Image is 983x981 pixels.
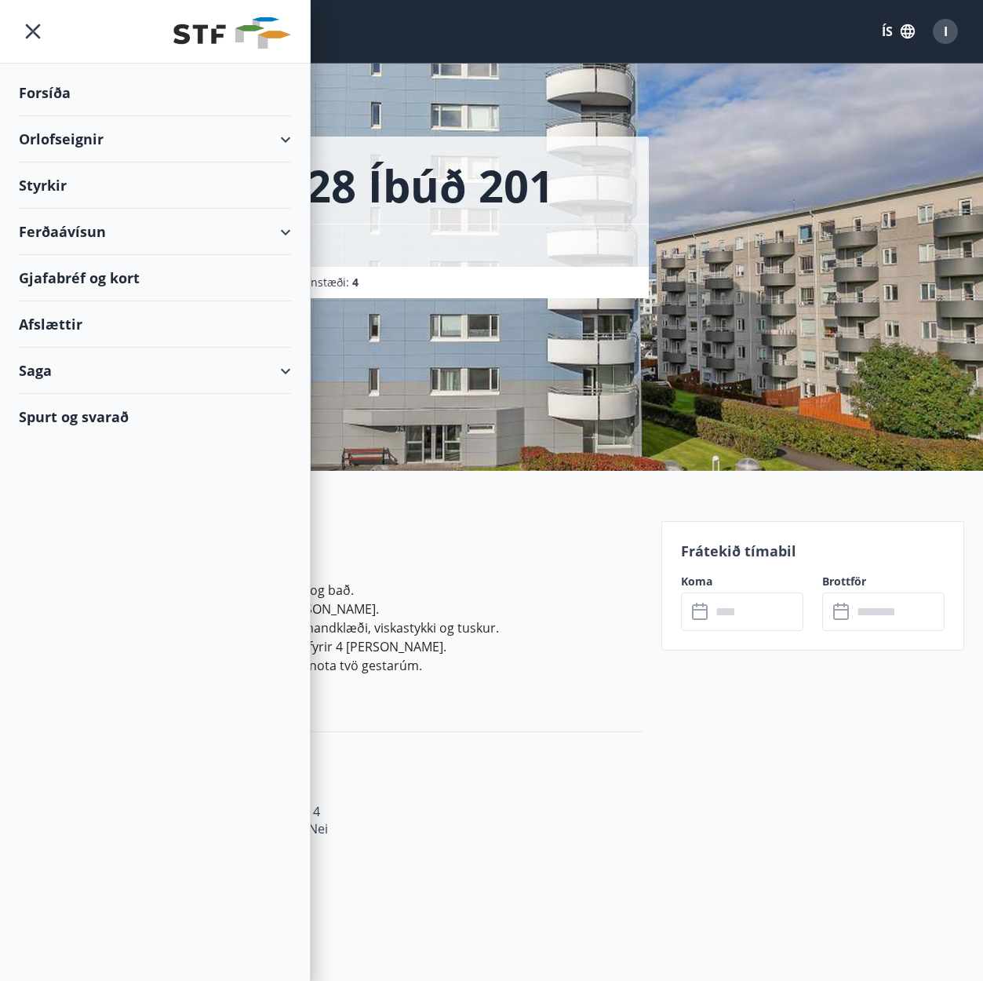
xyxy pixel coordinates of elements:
label: Koma [681,574,803,589]
li: Tvö svefnherbergi, [PERSON_NAME], eldhús og bað. [50,581,643,600]
span: Nei [308,820,328,837]
div: Ferðaávísun [19,209,291,255]
li: Internet og sjónvarp er til staðar. [50,675,643,694]
h2: Upplýsingar [19,527,643,562]
div: Styrkir [19,162,291,209]
li: Öll helstu heimilistæki eru í íbúðinni, þ.[PERSON_NAME]. [50,600,643,618]
li: Tvö hjónarúm eru í íbúðinni, einnig eru til afnota tvö gestarúm. [50,656,643,675]
div: Spurt og svarað [19,394,291,439]
button: I [927,13,964,50]
li: Félagið leggur til allt lín, þ.e. sængurfatnað, handklæði, viskastykki og tuskur. [50,618,643,637]
button: menu [19,17,47,46]
label: Brottför [822,574,945,589]
span: I [944,23,948,40]
img: union_logo [173,17,291,49]
p: Svefnherbergi [19,862,643,883]
h3: Svefnaðstaða [19,757,643,784]
button: ÍS [873,17,923,46]
p: Frátekið tímabil [681,541,945,561]
div: Afslættir [19,301,291,348]
span: 4 [352,275,359,290]
span: Svefnstæði : [289,275,359,290]
div: Saga [19,348,291,394]
div: Gjafabréf og kort [19,255,291,301]
div: Orlofseignir [19,116,291,162]
li: Sængur – sængurfatnaður og handklæði er fyrir 4 [PERSON_NAME]. [50,637,643,656]
div: Forsíða [19,70,291,116]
